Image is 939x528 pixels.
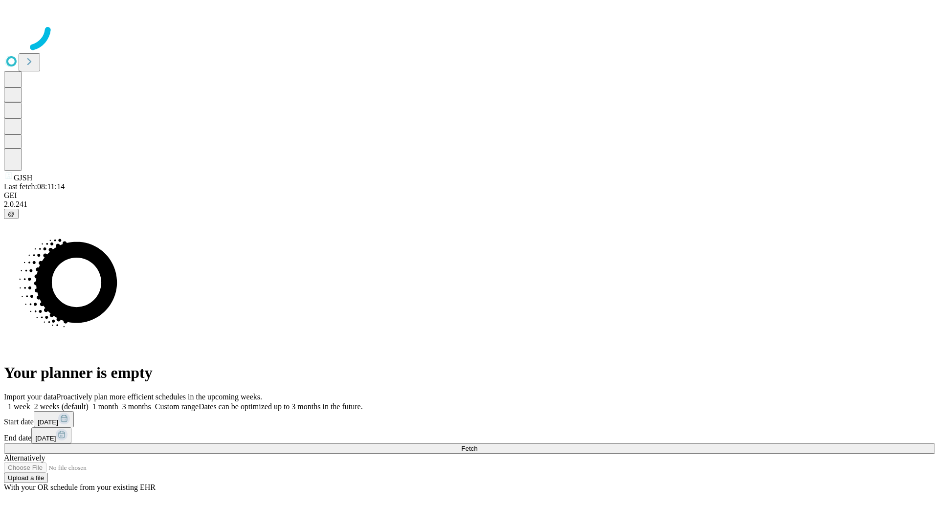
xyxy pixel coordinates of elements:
[4,427,935,443] div: End date
[14,174,32,182] span: GJSH
[4,454,45,462] span: Alternatively
[35,435,56,442] span: [DATE]
[122,402,151,411] span: 3 months
[155,402,199,411] span: Custom range
[4,393,57,401] span: Import your data
[4,182,65,191] span: Last fetch: 08:11:14
[31,427,71,443] button: [DATE]
[4,209,19,219] button: @
[4,411,935,427] div: Start date
[4,473,48,483] button: Upload a file
[4,483,156,491] span: With your OR schedule from your existing EHR
[4,191,935,200] div: GEI
[4,443,935,454] button: Fetch
[8,402,30,411] span: 1 week
[57,393,262,401] span: Proactively plan more efficient schedules in the upcoming weeks.
[92,402,118,411] span: 1 month
[34,411,74,427] button: [DATE]
[38,418,58,426] span: [DATE]
[4,200,935,209] div: 2.0.241
[8,210,15,218] span: @
[461,445,477,452] span: Fetch
[34,402,89,411] span: 2 weeks (default)
[4,364,935,382] h1: Your planner is empty
[199,402,362,411] span: Dates can be optimized up to 3 months in the future.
